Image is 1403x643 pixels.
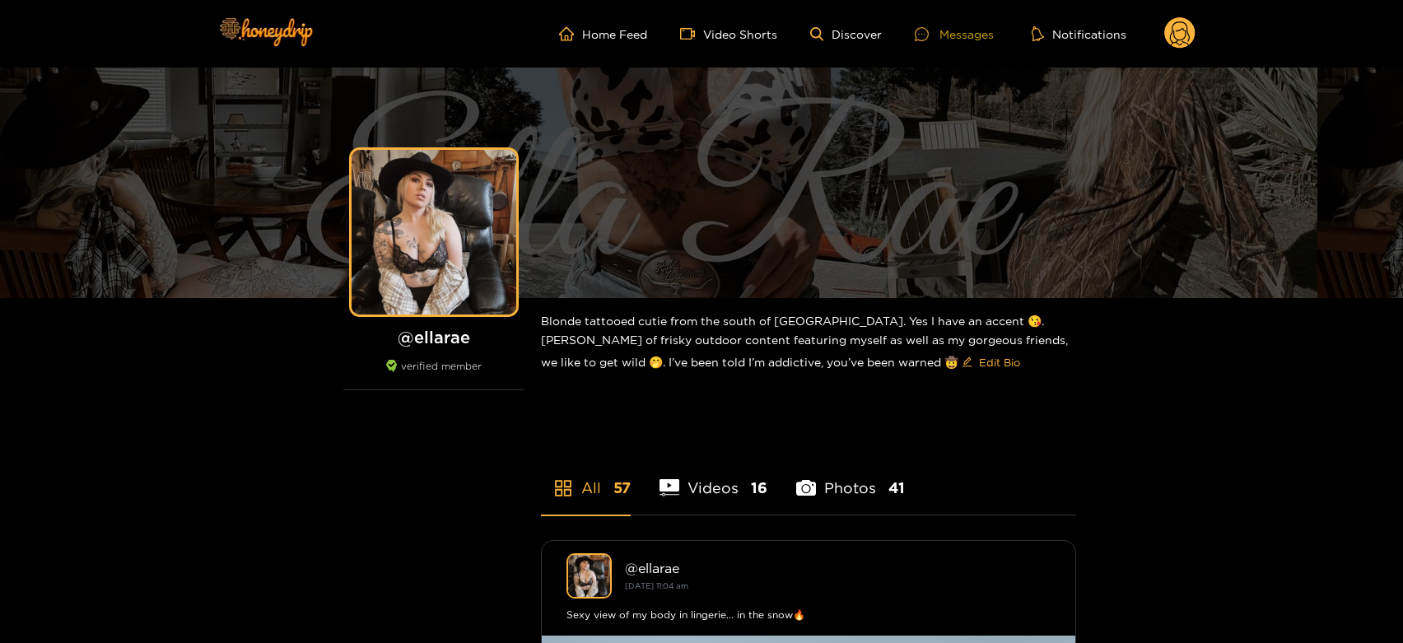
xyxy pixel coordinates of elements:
span: video-camera [680,26,703,41]
span: edit [962,356,972,369]
a: Home Feed [559,26,647,41]
a: Video Shorts [680,26,777,41]
span: Edit Bio [979,354,1020,370]
span: 41 [888,478,905,498]
img: ellarae [566,553,612,599]
span: 57 [613,478,631,498]
li: All [541,440,631,515]
small: [DATE] 11:04 am [625,581,688,590]
button: editEdit Bio [958,349,1023,375]
span: 16 [751,478,767,498]
li: Videos [660,440,767,515]
span: home [559,26,582,41]
button: Notifications [1027,26,1131,42]
div: Sexy view of my body in lingerie... in the snow🔥 [566,607,1051,623]
div: @ ellarae [625,561,1051,575]
a: Discover [810,27,882,41]
span: appstore [553,478,573,498]
div: Blonde tattooed cutie from the south of [GEOGRAPHIC_DATA]. Yes I have an accent 😘. [PERSON_NAME] ... [541,298,1076,389]
h1: @ ellarae [343,327,524,347]
div: verified member [343,360,524,390]
li: Photos [796,440,905,515]
div: Messages [915,25,994,44]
